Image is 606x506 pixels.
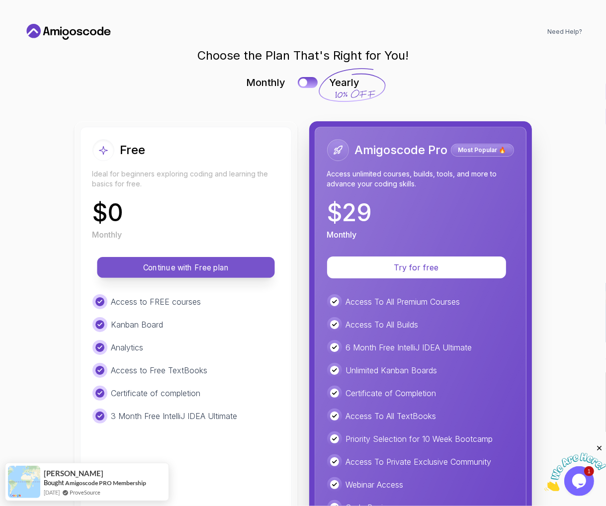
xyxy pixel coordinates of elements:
p: Access To All TextBooks [346,410,436,422]
p: Try for free [339,261,494,273]
p: Access to FREE courses [111,296,201,308]
p: Monthly [327,229,357,241]
p: Access To Private Exclusive Community [346,456,492,468]
p: 3 Month Free IntelliJ IDEA Ultimate [111,410,238,422]
p: Certificate of Completion [346,387,436,399]
h2: Amigoscode Pro [355,142,448,158]
p: Monthly [247,76,286,89]
p: Unlimited Kanban Boards [346,364,437,376]
p: Ideal for beginners exploring coding and learning the basics for free. [92,169,279,189]
img: provesource social proof notification image [8,466,40,498]
button: Continue with Free plan [97,257,274,278]
a: Need Help? [547,28,582,36]
p: Access unlimited courses, builds, tools, and more to advance your coding skills. [327,169,514,189]
p: Monthly [92,229,122,241]
iframe: chat widget [544,444,606,491]
button: Try for free [327,256,506,278]
p: Kanban Board [111,319,164,331]
p: Priority Selection for 10 Week Bootcamp [346,433,493,445]
p: Access To All Premium Courses [346,296,460,308]
h1: Choose the Plan That's Right for You! [197,48,409,64]
p: Access To All Builds [346,319,419,331]
span: [PERSON_NAME] [44,469,103,478]
p: $ 0 [92,201,124,225]
p: $ 29 [327,201,372,225]
h2: Free [120,142,146,158]
span: Bought [44,479,64,487]
p: 6 Month Free IntelliJ IDEA Ultimate [346,341,472,353]
p: Most Popular 🔥 [452,145,513,155]
a: ProveSource [70,488,100,497]
a: Home link [24,24,113,40]
p: Certificate of completion [111,387,201,399]
p: Analytics [111,341,144,353]
p: Access to Free TextBooks [111,364,208,376]
p: Continue with Free plan [108,262,263,273]
a: Amigoscode PRO Membership [65,479,146,487]
span: [DATE] [44,488,60,497]
p: Webinar Access [346,479,404,491]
